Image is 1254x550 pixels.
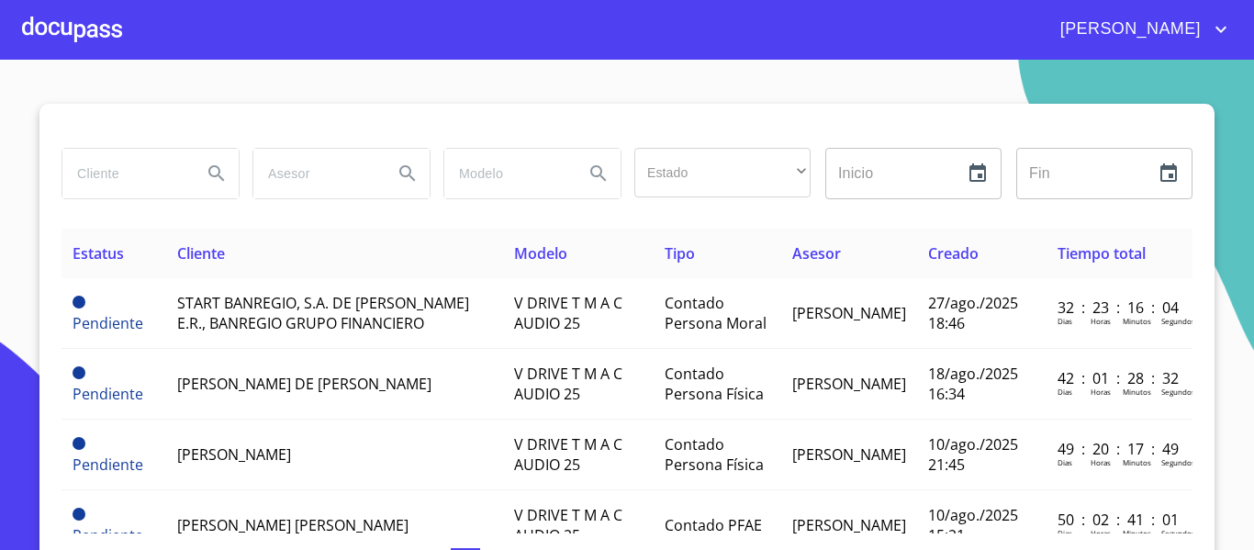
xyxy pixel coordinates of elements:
p: Segundos [1161,387,1195,397]
p: Dias [1058,457,1072,467]
span: Tipo [665,243,695,264]
span: V DRIVE T M A C AUDIO 25 [514,505,622,545]
span: Pendiente [73,437,85,450]
span: Cliente [177,243,225,264]
span: Pendiente [73,508,85,521]
p: Horas [1091,528,1111,538]
span: V DRIVE T M A C AUDIO 25 [514,293,622,333]
span: 27/ago./2025 18:46 [928,293,1018,333]
button: account of current user [1047,15,1232,44]
p: 32 : 23 : 16 : 04 [1058,297,1181,318]
span: [PERSON_NAME] [792,374,906,394]
span: [PERSON_NAME] [792,444,906,465]
span: Creado [928,243,979,264]
span: Pendiente [73,384,143,404]
span: [PERSON_NAME] [1047,15,1210,44]
p: Minutos [1123,316,1151,326]
span: START BANREGIO, S.A. DE [PERSON_NAME] E.R., BANREGIO GRUPO FINANCIERO [177,293,469,333]
span: Modelo [514,243,567,264]
div: ​ [634,148,811,197]
button: Search [386,152,430,196]
span: V DRIVE T M A C AUDIO 25 [514,364,622,404]
p: Minutos [1123,387,1151,397]
span: 10/ago./2025 15:21 [928,505,1018,545]
span: [PERSON_NAME] DE [PERSON_NAME] [177,374,431,394]
span: Pendiente [73,296,85,309]
span: [PERSON_NAME] [792,303,906,323]
p: 49 : 20 : 17 : 49 [1058,439,1181,459]
button: Search [577,152,621,196]
p: Horas [1091,457,1111,467]
p: Horas [1091,387,1111,397]
span: Contado Persona Física [665,364,764,404]
p: Dias [1058,528,1072,538]
span: Tiempo total [1058,243,1146,264]
span: Contado Persona Física [665,434,764,475]
span: [PERSON_NAME] [PERSON_NAME] [177,515,409,535]
span: Pendiente [73,366,85,379]
span: Pendiente [73,455,143,475]
p: Minutos [1123,457,1151,467]
span: Estatus [73,243,124,264]
span: V DRIVE T M A C AUDIO 25 [514,434,622,475]
input: search [444,149,569,198]
span: 18/ago./2025 16:34 [928,364,1018,404]
span: Contado Persona Moral [665,293,767,333]
span: 10/ago./2025 21:45 [928,434,1018,475]
span: Pendiente [73,525,143,545]
p: Segundos [1161,457,1195,467]
p: 42 : 01 : 28 : 32 [1058,368,1181,388]
span: Contado PFAE [665,515,762,535]
span: Pendiente [73,313,143,333]
span: [PERSON_NAME] [177,444,291,465]
p: Minutos [1123,528,1151,538]
input: search [253,149,378,198]
p: Horas [1091,316,1111,326]
p: Segundos [1161,316,1195,326]
input: search [62,149,187,198]
span: [PERSON_NAME] [792,515,906,535]
p: 50 : 02 : 41 : 01 [1058,510,1181,530]
button: Search [195,152,239,196]
span: Asesor [792,243,841,264]
p: Segundos [1161,528,1195,538]
p: Dias [1058,316,1072,326]
p: Dias [1058,387,1072,397]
